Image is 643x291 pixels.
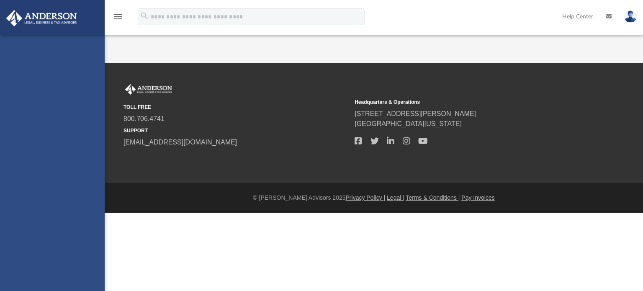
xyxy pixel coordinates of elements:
a: 800.706.4741 [123,115,165,122]
a: menu [113,16,123,22]
i: search [140,11,149,21]
a: [GEOGRAPHIC_DATA][US_STATE] [355,120,462,127]
i: menu [113,12,123,22]
a: Privacy Policy | [346,194,386,201]
img: User Pic [624,10,637,23]
small: SUPPORT [123,127,349,134]
img: Anderson Advisors Platinum Portal [123,84,174,95]
small: Headquarters & Operations [355,98,580,106]
a: [EMAIL_ADDRESS][DOMAIN_NAME] [123,139,237,146]
a: Pay Invoices [461,194,494,201]
a: Terms & Conditions | [406,194,460,201]
a: Legal | [387,194,404,201]
a: [STREET_ADDRESS][PERSON_NAME] [355,110,476,117]
div: © [PERSON_NAME] Advisors 2025 [105,193,643,202]
img: Anderson Advisors Platinum Portal [4,10,80,26]
small: TOLL FREE [123,103,349,111]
